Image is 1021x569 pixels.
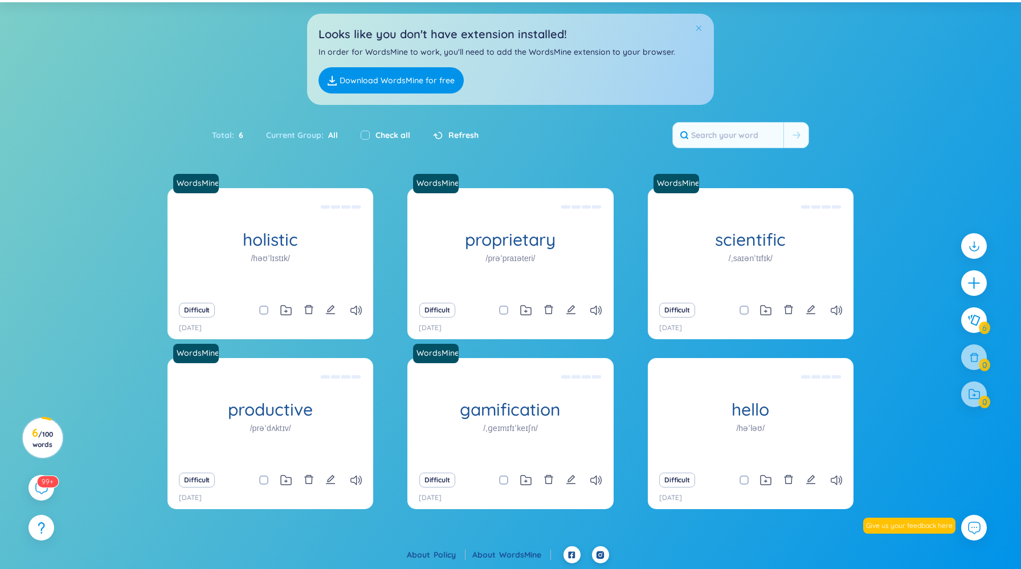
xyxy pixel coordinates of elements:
button: Difficult [179,303,215,318]
a: WordsMine [173,344,223,363]
div: About [472,548,551,561]
button: edit [566,302,576,318]
label: Check all [375,129,410,141]
span: plus [967,276,981,290]
h1: scientific [648,230,853,250]
span: edit [325,474,336,485]
h1: /həˈləʊ/ [736,422,765,434]
h1: proprietary [407,230,613,250]
a: WordsMine [499,550,551,560]
p: [DATE] [659,493,682,503]
button: delete [544,472,554,488]
div: Current Group : [255,123,349,147]
p: [DATE] [419,493,442,503]
sup: 573 [37,476,58,487]
h1: /prəˈdʌktɪv/ [250,422,291,434]
span: delete [304,304,314,315]
a: WordsMine [412,177,460,189]
button: delete [783,472,794,488]
a: WordsMine [412,347,460,359]
h1: holistic [168,230,373,250]
a: Download WordsMine for free [318,67,464,94]
a: WordsMine [652,177,700,189]
button: Difficult [659,473,695,487]
button: delete [304,472,314,488]
h1: productive [168,400,373,420]
p: [DATE] [419,323,442,334]
span: delete [544,304,554,315]
h1: /həʊˈlɪstɪk/ [251,252,290,265]
h3: 6 [30,428,55,449]
button: Difficult [179,473,215,487]
span: All [324,130,338,140]
input: Search your word [673,123,783,148]
span: edit [566,474,576,485]
span: edit [806,304,816,315]
span: delete [304,474,314,485]
a: WordsMine [654,174,704,193]
span: edit [806,474,816,485]
h1: /ˌsaɪənˈtɪfɪk/ [729,252,773,265]
h2: Looks like you don't have extension installed! [318,25,703,43]
span: edit [566,304,576,315]
button: delete [783,302,794,318]
span: Refresh [448,129,479,141]
a: Policy [434,550,465,560]
button: edit [325,472,336,488]
span: 6 [234,129,243,141]
button: edit [566,472,576,488]
span: edit [325,304,336,315]
a: WordsMine [172,177,220,189]
h1: /ˌɡeɪmɪfɪˈkeɪʃn/ [483,422,538,434]
p: [DATE] [659,323,682,334]
button: delete [544,302,554,318]
p: [DATE] [179,323,202,334]
span: delete [783,304,794,315]
button: edit [806,302,816,318]
button: delete [304,302,314,318]
span: delete [783,474,794,485]
h1: hello [648,400,853,420]
span: / 100 words [32,430,53,449]
h1: gamification [407,400,613,420]
div: Total : [212,123,255,147]
a: WordsMine [413,174,463,193]
a: WordsMine [172,347,220,359]
a: WordsMine [173,174,223,193]
p: [DATE] [179,493,202,503]
a: WordsMine [413,344,463,363]
button: Difficult [419,473,455,487]
button: edit [325,302,336,318]
h1: /prəˈpraɪəteri/ [486,252,536,265]
span: delete [544,474,554,485]
button: edit [806,472,816,488]
button: Difficult [659,303,695,318]
div: About [407,548,465,561]
button: Difficult [419,303,455,318]
p: In order for WordsMine to work, you'll need to add the WordsMine extension to your browser. [318,46,703,58]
